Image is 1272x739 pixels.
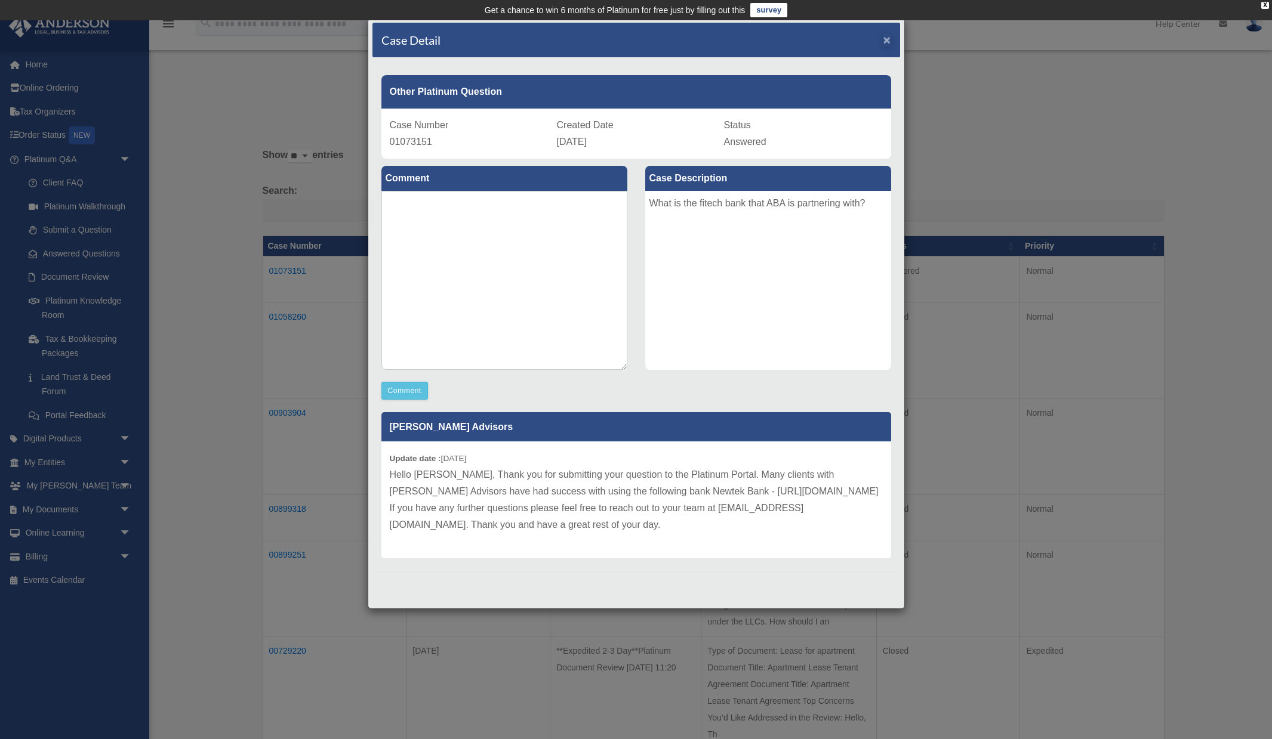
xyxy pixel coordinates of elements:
b: Update date : [390,454,441,463]
span: Answered [724,137,766,147]
span: [DATE] [557,137,587,147]
div: Other Platinum Question [381,75,891,109]
small: [DATE] [390,454,467,463]
span: Created Date [557,120,614,130]
div: What is the fitech bank that ABA is partnering with? [645,191,891,370]
label: Comment [381,166,627,191]
p: [PERSON_NAME] Advisors [381,412,891,441]
div: close [1261,2,1269,9]
div: Get a chance to win 6 months of Platinum for free just by filling out this [485,3,746,17]
label: Case Description [645,166,891,191]
button: Close [883,33,891,46]
span: Case Number [390,120,449,130]
button: Comment [381,382,429,400]
a: survey [750,3,787,17]
h4: Case Detail [381,32,441,48]
p: Hello [PERSON_NAME], Thank you for submitting your question to the Platinum Portal. Many clients ... [390,466,883,533]
span: × [883,33,891,47]
span: 01073151 [390,137,432,147]
span: Status [724,120,751,130]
